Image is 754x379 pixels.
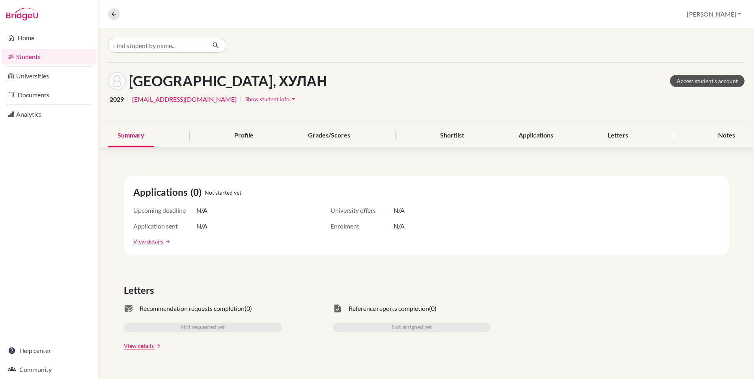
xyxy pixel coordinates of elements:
[108,124,154,147] div: Summary
[598,124,638,147] div: Letters
[670,75,745,87] a: Access student's account
[289,95,297,103] i: arrow_drop_down
[129,72,327,89] h1: [GEOGRAPHIC_DATA], ХУЛАН
[124,304,133,313] span: mark_email_read
[333,304,342,313] span: task
[2,30,97,46] a: Home
[429,304,437,313] span: (0)
[349,304,429,313] span: Reference reports completion
[133,185,190,199] span: Applications
[392,323,432,332] span: Not assigned yet
[190,185,205,199] span: (0)
[154,343,161,349] a: arrow_forward
[225,124,263,147] div: Profile
[133,221,196,231] span: Application sent
[2,87,97,103] a: Documents
[245,93,298,105] button: Show student infoarrow_drop_down
[2,68,97,84] a: Universities
[330,221,394,231] span: Enrolment
[240,95,242,104] span: |
[2,343,97,359] a: Help center
[108,72,126,90] img: ХУЛАН Цогбадрах's avatar
[431,124,474,147] div: Shortlist
[245,96,289,102] span: Show student info
[244,304,252,313] span: (0)
[132,95,237,104] a: [EMAIL_ADDRESS][DOMAIN_NAME]
[205,188,241,197] span: Not started yet
[108,38,206,53] input: Find student by name...
[140,304,244,313] span: Recommendation requests completion
[299,124,360,147] div: Grades/Scores
[2,49,97,65] a: Students
[196,206,207,215] span: N/A
[509,124,563,147] div: Applications
[124,342,154,350] a: View details
[394,206,405,215] span: N/A
[2,106,97,122] a: Analytics
[127,95,129,104] span: |
[133,206,196,215] span: Upcoming deadline
[163,239,170,244] a: arrow_forward
[124,283,157,297] span: Letters
[133,237,163,245] a: View details
[709,124,745,147] div: Notes
[181,323,225,332] span: Not requested yet
[330,206,394,215] span: University offers
[394,221,405,231] span: N/A
[683,7,745,22] button: [PERSON_NAME]
[6,8,38,20] img: Bridge-U
[196,221,207,231] span: N/A
[110,95,124,104] span: 2029
[2,362,97,377] a: Community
